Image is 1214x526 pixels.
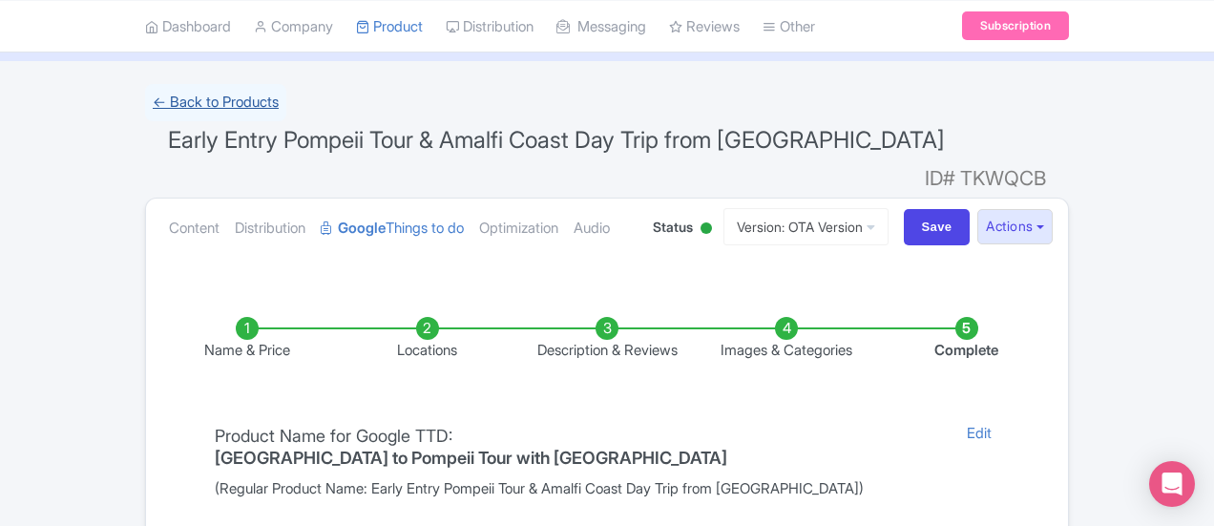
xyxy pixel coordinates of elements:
button: Actions [977,209,1053,244]
a: Version: OTA Version [723,208,889,245]
a: ← Back to Products [145,84,286,121]
h4: [GEOGRAPHIC_DATA] to Pompeii Tour with [GEOGRAPHIC_DATA] [215,449,727,468]
div: Active [697,215,716,244]
span: ID# TKWQCB [925,159,1046,198]
strong: Google [338,218,386,240]
span: Status [653,217,693,237]
a: GoogleThings to do [321,199,464,259]
a: Optimization [479,199,558,259]
a: Distribution [235,199,305,259]
input: Save [904,209,971,245]
li: Images & Categories [697,317,876,362]
a: Audio [574,199,610,259]
a: Subscription [962,11,1069,40]
span: Early Entry Pompeii Tour & Amalfi Coast Day Trip from [GEOGRAPHIC_DATA] [168,126,945,154]
span: (Regular Product Name: Early Entry Pompeii Tour & Amalfi Coast Day Trip from [GEOGRAPHIC_DATA]) [215,478,936,500]
li: Complete [877,317,1057,362]
li: Name & Price [157,317,337,362]
div: Open Intercom Messenger [1149,461,1195,507]
li: Locations [337,317,516,362]
li: Description & Reviews [517,317,697,362]
a: Edit [948,423,1011,500]
a: Content [169,199,220,259]
span: Product Name for Google TTD: [215,426,452,446]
